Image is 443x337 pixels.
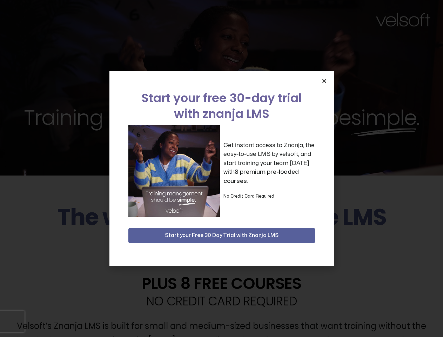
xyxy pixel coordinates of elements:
[223,194,274,198] strong: No Credit Card Required
[128,125,220,217] img: a woman sitting at her laptop dancing
[128,228,315,243] button: Start your Free 30 Day Trial with Znanja LMS
[322,78,327,84] a: Close
[223,141,315,186] p: Get instant access to Znanja, the easy-to-use LMS by velsoft, and start training your team [DATE]...
[165,231,278,240] span: Start your Free 30 Day Trial with Znanja LMS
[223,169,299,184] strong: 8 premium pre-loaded courses
[128,90,315,122] h2: Start your free 30-day trial with znanja LMS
